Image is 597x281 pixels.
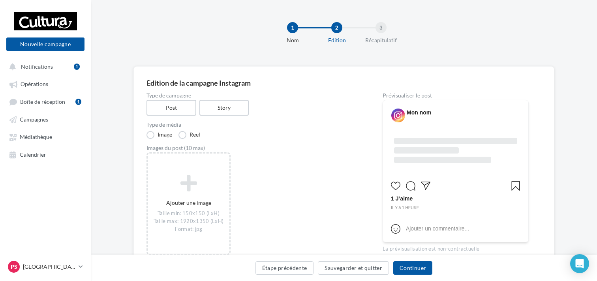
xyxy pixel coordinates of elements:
[312,36,362,44] div: Edition
[75,99,81,105] div: 1
[146,131,172,139] label: Image
[199,100,249,116] label: Story
[570,254,589,273] div: Open Intercom Messenger
[146,93,357,98] label: Type de campagne
[20,116,48,123] span: Campagnes
[383,93,529,98] div: Prévisualiser le post
[146,145,357,151] div: Images du post (10 max)
[146,100,196,116] label: Post
[5,112,86,126] a: Campagnes
[6,259,84,274] a: Ps [GEOGRAPHIC_DATA]
[356,36,406,44] div: Récapitulatif
[20,98,65,105] span: Boîte de réception
[5,77,86,91] a: Opérations
[421,181,430,191] svg: Partager la publication
[20,134,52,140] span: Médiathèque
[391,181,400,191] svg: J’aime
[393,261,432,275] button: Continuer
[511,181,520,191] svg: Enregistrer
[5,147,86,161] a: Calendrier
[5,59,83,73] button: Notifications 1
[331,22,342,33] div: 2
[5,129,86,144] a: Médiathèque
[406,181,415,191] svg: Commenter
[383,242,529,253] div: La prévisualisation est non-contractuelle
[391,204,520,212] div: il y a 1 heure
[391,195,520,204] div: 1 J’aime
[21,63,53,70] span: Notifications
[146,79,541,86] div: Édition de la campagne Instagram
[267,36,318,44] div: Nom
[21,81,48,88] span: Opérations
[255,261,314,275] button: Étape précédente
[146,122,357,127] label: Type de média
[74,64,80,70] div: 1
[406,225,469,232] div: Ajouter un commentaire...
[20,151,46,158] span: Calendrier
[407,109,431,116] div: Mon nom
[375,22,387,33] div: 3
[5,94,86,109] a: Boîte de réception1
[391,224,400,234] svg: Emoji
[287,22,298,33] div: 1
[318,261,389,275] button: Sauvegarder et quitter
[178,131,200,139] label: Reel
[6,37,84,51] button: Nouvelle campagne
[23,263,75,271] p: [GEOGRAPHIC_DATA]
[11,263,17,271] span: Ps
